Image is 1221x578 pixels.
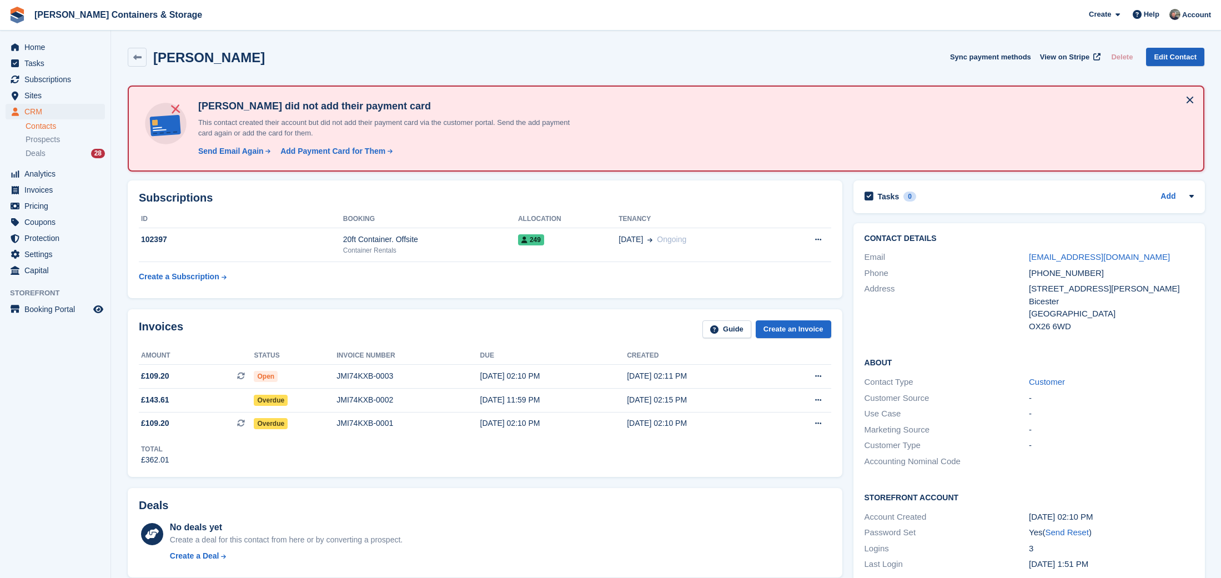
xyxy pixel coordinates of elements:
th: Allocation [518,210,619,228]
div: - [1029,439,1193,452]
span: Settings [24,247,91,262]
span: Ongoing [657,235,686,244]
th: Amount [139,347,254,365]
th: Booking [343,210,518,228]
h2: Storefront Account [865,491,1194,502]
h2: Subscriptions [139,192,831,204]
img: no-card-linked-e7822e413c904bf8b177c4d89f31251c4716f9871600ec3ca5bfc59e148c83f4.svg [142,100,189,147]
span: Analytics [24,166,91,182]
span: Create [1089,9,1111,20]
div: Total [141,444,169,454]
div: No deals yet [170,521,403,534]
div: Create a Deal [170,550,219,562]
a: Create an Invoice [756,320,831,339]
h2: Deals [139,499,168,512]
div: Send Email Again [198,145,264,157]
div: 20ft Container. Offsite [343,234,518,245]
div: Create a Subscription [139,271,219,283]
a: [PERSON_NAME] Containers & Storage [30,6,207,24]
span: 249 [518,234,544,245]
div: [DATE] 02:10 PM [480,418,627,429]
div: Last Login [865,558,1029,571]
span: £109.20 [141,418,169,429]
div: 0 [903,192,916,202]
span: ( ) [1042,527,1091,537]
div: Bicester [1029,295,1193,308]
span: Sites [24,88,91,103]
span: Open [254,371,278,382]
a: menu [6,214,105,230]
div: JMI74KXB-0002 [336,394,480,406]
div: Password Set [865,526,1029,539]
a: Deals 28 [26,148,105,159]
div: Add Payment Card for Them [280,145,385,157]
th: Due [480,347,627,365]
div: OX26 6WD [1029,320,1193,333]
div: 102397 [139,234,343,245]
a: menu [6,39,105,55]
a: Create a Deal [170,550,403,562]
a: menu [6,88,105,103]
span: CRM [24,104,91,119]
div: £362.01 [141,454,169,466]
h2: Invoices [139,320,183,339]
span: Capital [24,263,91,278]
div: Yes [1029,526,1193,539]
div: [DATE] 02:10 PM [627,418,774,429]
div: Email [865,251,1029,264]
span: Prospects [26,134,60,145]
a: Contacts [26,121,105,132]
div: JMI74KXB-0003 [336,370,480,382]
span: Pricing [24,198,91,214]
span: Coupons [24,214,91,230]
a: View on Stripe [1036,48,1103,66]
span: Account [1182,9,1211,21]
a: Prospects [26,134,105,145]
a: Add [1160,190,1175,203]
span: Home [24,39,91,55]
img: Adam Greenhalgh [1169,9,1180,20]
div: JMI74KXB-0001 [336,418,480,429]
div: Customer Type [865,439,1029,452]
div: Customer Source [865,392,1029,405]
div: Use Case [865,408,1029,420]
div: Accounting Nominal Code [865,455,1029,468]
p: This contact created their account but did not add their payment card via the customer portal. Se... [194,117,582,139]
a: menu [6,166,105,182]
a: menu [6,198,105,214]
div: [GEOGRAPHIC_DATA] [1029,308,1193,320]
div: 3 [1029,542,1193,555]
th: Status [254,347,336,365]
div: - [1029,424,1193,436]
a: [EMAIL_ADDRESS][DOMAIN_NAME] [1029,252,1170,262]
img: stora-icon-8386f47178a22dfd0bd8f6a31ec36ba5ce8667c1dd55bd0f319d3a0aa187defe.svg [9,7,26,23]
span: Overdue [254,418,288,429]
span: Overdue [254,395,288,406]
th: Created [627,347,774,365]
h2: About [865,356,1194,368]
th: Tenancy [619,210,777,228]
div: Logins [865,542,1029,555]
a: menu [6,182,105,198]
span: Help [1144,9,1159,20]
span: Protection [24,230,91,246]
a: Add Payment Card for Them [276,145,394,157]
a: Preview store [92,303,105,316]
div: - [1029,408,1193,420]
th: Invoice number [336,347,480,365]
span: Invoices [24,182,91,198]
h4: [PERSON_NAME] did not add their payment card [194,100,582,113]
a: menu [6,104,105,119]
a: Send Reset [1045,527,1088,537]
a: Edit Contact [1146,48,1204,66]
span: Subscriptions [24,72,91,87]
div: [DATE] 11:59 PM [480,394,627,406]
div: Phone [865,267,1029,280]
h2: Tasks [878,192,900,202]
a: Guide [702,320,751,339]
h2: [PERSON_NAME] [153,50,265,65]
span: Tasks [24,56,91,71]
a: menu [6,301,105,317]
a: menu [6,72,105,87]
span: £109.20 [141,370,169,382]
